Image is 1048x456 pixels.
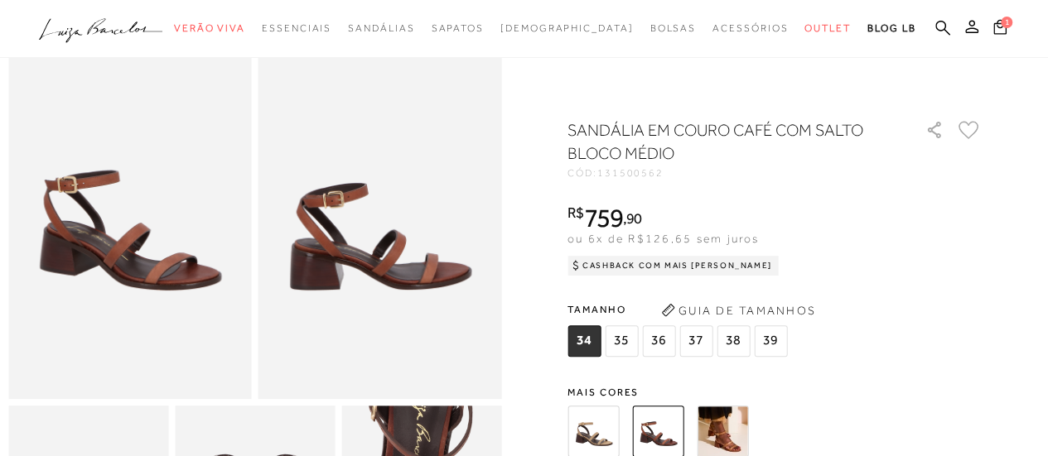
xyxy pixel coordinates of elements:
[712,22,788,34] span: Acessórios
[605,325,638,357] span: 35
[642,325,675,357] span: 36
[717,325,750,357] span: 38
[262,13,331,44] a: noSubCategoriesText
[867,13,915,44] a: BLOG LB
[567,256,779,276] div: Cashback com Mais [PERSON_NAME]
[712,13,788,44] a: noSubCategoriesText
[500,13,634,44] a: noSubCategoriesText
[348,22,414,34] span: Sandálias
[567,325,601,357] span: 34
[650,13,696,44] a: noSubCategoriesText
[500,22,634,34] span: [DEMOGRAPHIC_DATA]
[626,209,642,227] span: 90
[567,387,982,397] span: Mais cores
[431,22,483,34] span: Sapatos
[348,13,414,44] a: noSubCategoriesText
[174,22,245,34] span: Verão Viva
[567,168,899,178] div: CÓD:
[804,22,851,34] span: Outlet
[867,22,915,34] span: BLOG LB
[597,167,664,179] span: 131500562
[804,13,851,44] a: noSubCategoriesText
[754,325,787,357] span: 39
[650,22,696,34] span: Bolsas
[679,325,712,357] span: 37
[262,22,331,34] span: Essenciais
[988,18,1012,41] button: 1
[8,35,252,399] img: image
[567,118,878,165] h1: SANDÁLIA EM COURO CAFÉ COM SALTO BLOCO MÉDIO
[655,297,821,324] button: Guia de Tamanhos
[623,211,642,226] i: ,
[567,205,584,220] i: R$
[1001,17,1012,28] span: 1
[567,232,759,245] span: ou 6x de R$126,65 sem juros
[584,203,623,233] span: 759
[431,13,483,44] a: noSubCategoriesText
[258,35,502,399] img: image
[174,13,245,44] a: noSubCategoriesText
[567,297,791,322] span: Tamanho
